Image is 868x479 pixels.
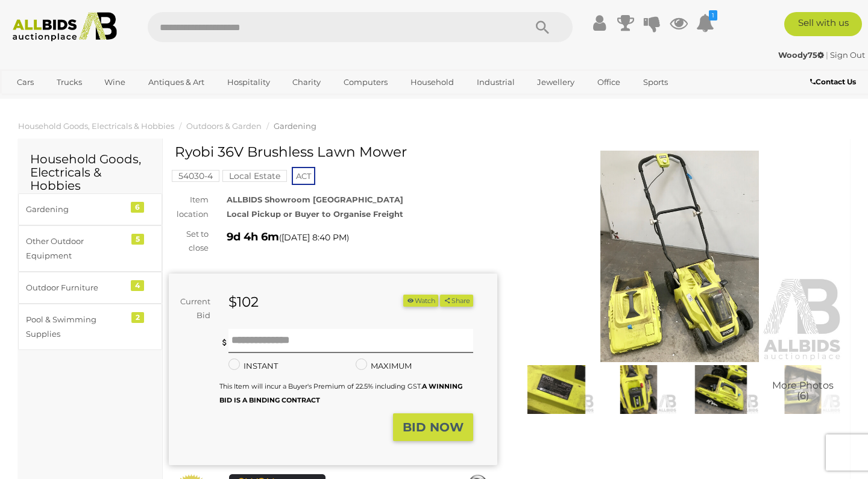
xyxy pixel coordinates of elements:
[160,193,218,221] div: Item location
[274,121,316,131] a: Gardening
[336,72,395,92] a: Computers
[219,72,278,92] a: Hospitality
[131,312,144,323] div: 2
[696,12,714,34] a: 1
[228,293,259,310] strong: $102
[140,72,212,92] a: Antiques & Art
[810,77,856,86] b: Contact Us
[172,171,219,181] a: 54030-4
[440,295,473,307] button: Share
[49,72,90,92] a: Trucks
[281,232,347,243] span: [DATE] 8:40 PM
[515,151,844,362] img: Ryobi 36V Brushless Lawn Mower
[18,272,162,304] a: Outdoor Furniture 4
[172,170,219,182] mark: 54030-4
[765,365,841,414] a: More Photos(6)
[160,227,218,255] div: Set to close
[18,304,162,350] a: Pool & Swimming Supplies 2
[227,209,403,219] strong: Local Pickup or Buyer to Organise Freight
[175,145,494,160] h1: Ryobi 36V Brushless Lawn Mower
[285,72,329,92] a: Charity
[292,167,315,185] span: ACT
[131,234,144,245] div: 5
[26,313,125,341] div: Pool & Swimming Supplies
[772,380,834,401] span: More Photos (6)
[186,121,262,131] a: Outdoors & Garden
[765,365,841,414] img: Ryobi 36V Brushless Lawn Mower
[778,50,824,60] strong: Woody75
[9,72,42,92] a: Cars
[219,382,462,404] small: This Item will incur a Buyer's Premium of 22.5% including GST.
[830,50,865,60] a: Sign Out
[18,225,162,272] a: Other Outdoor Equipment 5
[26,234,125,263] div: Other Outdoor Equipment
[590,72,628,92] a: Office
[403,295,438,307] button: Watch
[227,230,279,243] strong: 9d 4h 6m
[279,233,349,242] span: ( )
[683,365,759,414] img: Ryobi 36V Brushless Lawn Mower
[26,281,125,295] div: Outdoor Furniture
[403,295,438,307] li: Watch this item
[131,202,144,213] div: 6
[635,72,676,92] a: Sports
[826,50,828,60] span: |
[18,121,174,131] a: Household Goods, Electricals & Hobbies
[600,365,676,414] img: Ryobi 36V Brushless Lawn Mower
[222,170,287,182] mark: Local Estate
[7,12,124,42] img: Allbids.com.au
[131,280,144,291] div: 4
[393,413,473,442] button: BID NOW
[512,12,573,42] button: Search
[9,92,110,112] a: [GEOGRAPHIC_DATA]
[469,72,523,92] a: Industrial
[18,193,162,225] a: Gardening 6
[228,359,278,373] label: INSTANT
[96,72,133,92] a: Wine
[709,10,717,20] i: 1
[784,12,862,36] a: Sell with us
[356,359,412,373] label: MAXIMUM
[30,152,150,192] h2: Household Goods, Electricals & Hobbies
[518,365,594,414] img: Ryobi 36V Brushless Lawn Mower
[227,195,403,204] strong: ALLBIDS Showroom [GEOGRAPHIC_DATA]
[403,420,464,434] strong: BID NOW
[26,202,125,216] div: Gardening
[810,75,859,89] a: Contact Us
[403,72,462,92] a: Household
[169,295,219,323] div: Current Bid
[529,72,582,92] a: Jewellery
[222,171,287,181] a: Local Estate
[778,50,826,60] a: Woody75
